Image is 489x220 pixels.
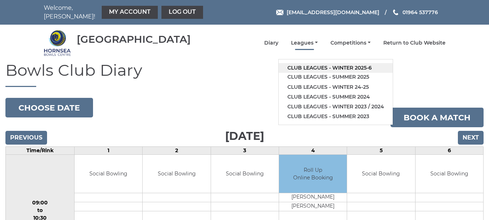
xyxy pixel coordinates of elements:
td: Social Bowling [347,155,415,193]
a: Competitions [330,40,371,46]
a: Book a match [391,108,484,127]
a: Diary [264,40,278,46]
a: My Account [102,6,158,19]
a: Log out [161,6,203,19]
a: Email [EMAIL_ADDRESS][DOMAIN_NAME] [276,8,379,16]
button: Choose date [5,98,93,117]
a: Club leagues - Summer 2024 [279,92,393,102]
td: Social Bowling [75,155,142,193]
input: Next [458,131,484,145]
a: Leagues [291,40,318,46]
nav: Welcome, [PERSON_NAME]! [44,4,205,21]
td: 6 [415,147,483,155]
td: 1 [75,147,143,155]
a: Club leagues - Winter 2025-6 [279,63,393,73]
img: Hornsea Bowls Centre [44,29,71,57]
td: Roll Up Online Booking [279,155,347,193]
span: 01964 537776 [402,9,438,16]
td: Social Bowling [416,155,483,193]
h1: Bowls Club Diary [5,61,484,87]
div: [GEOGRAPHIC_DATA] [77,34,191,45]
img: Phone us [393,9,398,15]
td: Time/Rink [6,147,75,155]
td: [PERSON_NAME] [279,202,347,211]
a: Club leagues - Winter 2023 / 2024 [279,102,393,112]
a: Club leagues - Winter 24-25 [279,82,393,92]
td: Social Bowling [211,155,279,193]
img: Email [276,10,283,15]
td: Social Bowling [143,155,210,193]
span: [EMAIL_ADDRESS][DOMAIN_NAME] [287,9,379,16]
td: [PERSON_NAME] [279,193,347,202]
a: Club leagues - Summer 2023 [279,112,393,121]
td: 2 [143,147,211,155]
a: Phone us 01964 537776 [392,8,438,16]
ul: Leagues [278,59,393,125]
td: 5 [347,147,415,155]
input: Previous [5,131,47,145]
td: 4 [279,147,347,155]
td: 3 [211,147,279,155]
a: Club leagues - Summer 2025 [279,72,393,82]
a: Return to Club Website [383,40,446,46]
